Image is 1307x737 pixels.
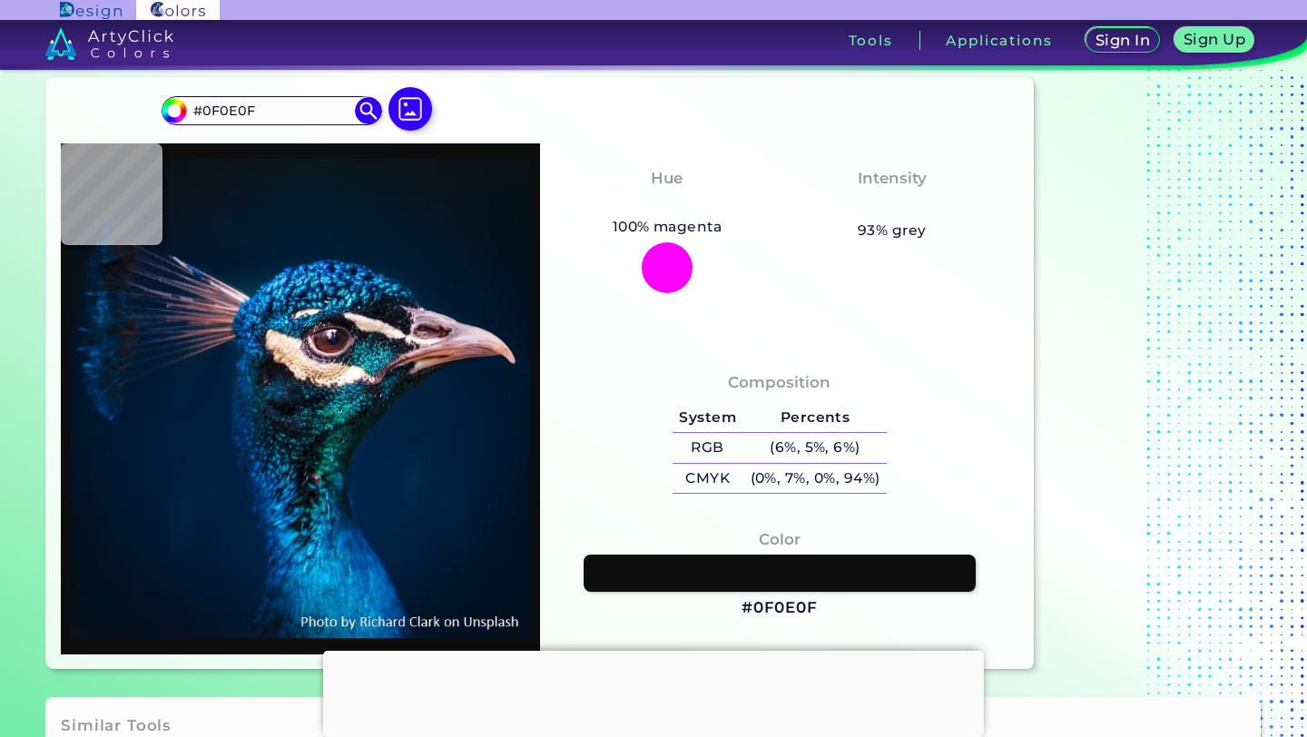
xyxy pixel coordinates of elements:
h5: Sign Up [1184,33,1244,47]
h5: Sign In [1096,34,1149,48]
h5: (6%, 5%, 6%) [743,433,887,463]
h5: CMYK [673,464,743,494]
h3: Tools [849,34,893,47]
img: ArtyClick Design logo [60,2,121,19]
iframe: Advertisement [1041,35,1268,676]
h3: Similar Tools [61,715,172,737]
h3: Magenta [622,194,712,216]
h3: Applications [946,34,1052,47]
img: icon search [355,97,382,124]
a: Sign In [1087,28,1158,53]
h4: Composition [728,369,830,396]
h5: 93% grey [858,219,927,242]
h5: Percents [743,403,887,433]
img: icon picture [388,87,432,131]
h3: Almost None [828,194,956,216]
h4: Hue [651,165,683,192]
h5: System [673,403,743,433]
h5: (0%, 7%, 0%, 94%) [743,464,887,494]
a: Sign Up [1176,28,1253,53]
iframe: Advertisement [323,651,984,732]
h4: Intensity [858,165,927,192]
h5: 100% magenta [605,215,729,239]
h4: Color [759,526,801,553]
img: img_pavlin.jpg [70,152,531,645]
img: logo_artyclick_colors_white.svg [45,27,173,60]
h3: #0F0E0F [742,597,818,619]
h5: RGB [673,433,743,463]
input: type color.. [187,98,356,123]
